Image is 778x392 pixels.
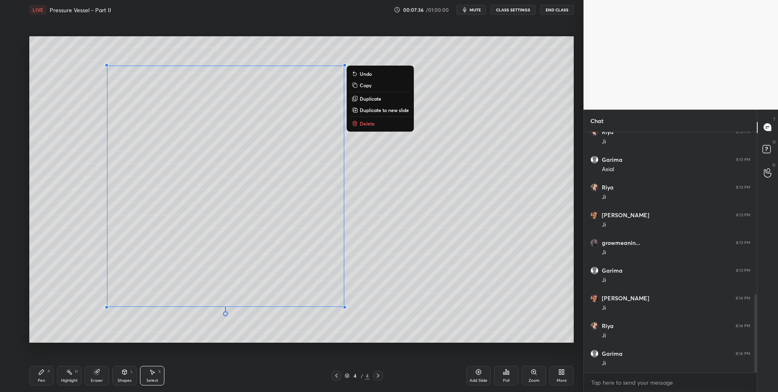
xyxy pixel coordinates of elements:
[350,69,411,79] button: Undo
[773,139,776,145] p: D
[61,379,78,383] div: Highlight
[736,130,750,134] div: 8:13 PM
[361,373,363,378] div: /
[602,267,623,274] h6: Garima
[772,162,776,168] p: G
[350,119,411,128] button: Delete
[602,165,750,174] div: Axial
[360,70,372,77] p: Undo
[118,379,131,383] div: Shapes
[350,94,411,104] button: Duplicate
[491,5,535,15] button: CLASS SETTINGS
[540,5,574,15] button: End Class
[736,268,750,273] div: 8:13 PM
[602,295,649,302] h6: [PERSON_NAME]
[736,296,750,301] div: 8:14 PM
[736,185,750,190] div: 8:13 PM
[503,379,509,383] div: Poll
[360,120,375,127] p: Delete
[131,370,133,374] div: L
[590,266,599,275] img: default.png
[584,132,757,372] div: grid
[602,138,750,146] div: Ji
[602,221,750,229] div: Ji
[50,6,111,14] h4: Pressure Vessel - Part II
[590,211,599,219] img: ad9b1ca7378248a280ec44d6413dd476.jpg
[602,211,649,219] h6: [PERSON_NAME]
[75,370,78,374] div: H
[602,249,750,257] div: Ji
[602,276,750,284] div: Ji
[602,156,623,163] h6: Garima
[736,157,750,162] div: 8:13 PM
[29,5,46,15] div: LIVE
[590,322,599,330] img: 9a58a05a9ad6482a82cd9b5ca215b066.jpg
[38,379,45,383] div: Pen
[602,193,750,201] div: Ji
[146,379,158,383] div: Select
[773,116,776,122] p: T
[602,359,750,368] div: Ji
[529,379,540,383] div: Zoom
[736,240,750,245] div: 8:13 PM
[736,213,750,218] div: 8:13 PM
[350,105,411,115] button: Duplicate to new slide
[360,95,381,102] p: Duplicate
[590,156,599,164] img: default.png
[602,239,640,247] h6: growmeanin...
[602,128,614,136] h6: Riya
[736,351,750,356] div: 8:14 PM
[590,350,599,358] img: default.png
[360,82,372,88] p: Copy
[351,373,359,378] div: 4
[350,80,411,90] button: Copy
[48,370,50,374] div: P
[91,379,103,383] div: Eraser
[470,7,481,13] span: mute
[360,107,409,113] p: Duplicate to new slide
[584,110,610,132] p: Chat
[158,370,161,374] div: S
[590,128,599,136] img: 9a58a05a9ad6482a82cd9b5ca215b066.jpg
[602,350,623,357] h6: Garima
[602,332,750,340] div: Ji
[457,5,486,15] button: mute
[736,324,750,328] div: 8:14 PM
[557,379,567,383] div: More
[602,322,614,330] h6: Riya
[602,184,614,191] h6: Riya
[590,294,599,302] img: ad9b1ca7378248a280ec44d6413dd476.jpg
[602,304,750,312] div: Ji
[365,372,370,379] div: 4
[470,379,487,383] div: Add Slide
[590,239,599,247] img: d5943a60338d4702bbd5b520241f8b59.jpg
[590,183,599,192] img: 9a58a05a9ad6482a82cd9b5ca215b066.jpg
